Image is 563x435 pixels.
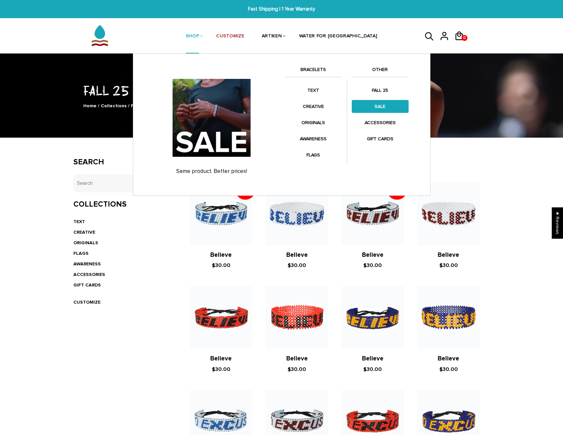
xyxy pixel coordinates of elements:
span: $30.00 [288,366,306,373]
a: ACCESSORIES [352,116,409,129]
span: $30.00 [439,262,458,269]
span: 0 [462,33,467,43]
a: TEXT [73,219,85,224]
a: 0 [454,43,469,44]
span: $30.00 [439,366,458,373]
a: Believe [286,355,308,362]
span: FALL 25 [131,103,149,109]
a: GIFT CARDS [73,282,101,288]
a: SHOP [186,19,199,54]
a: AWARENESS [285,132,342,145]
a: Believe [210,355,232,362]
h3: Search [73,157,170,167]
h1: FALL 25 [73,82,490,99]
a: Believe [438,251,459,259]
a: Believe [286,251,308,259]
a: GIFT CARDS [352,132,409,145]
a: Believe [210,251,232,259]
span: $30.00 [288,262,306,269]
a: Home [83,103,97,109]
a: CUSTOMIZE [73,299,101,305]
a: FLAGS [285,149,342,161]
a: CREATIVE [73,229,95,235]
a: ORIGINALS [285,116,342,129]
a: CUSTOMIZE [216,19,244,54]
a: Believe [362,251,383,259]
a: Collections [101,103,127,109]
a: Believe [362,355,383,362]
h3: Collections [73,200,170,209]
a: CREATIVE [285,100,342,113]
a: WATER FOR [GEOGRAPHIC_DATA] [299,19,378,54]
a: AWARENESS [73,261,101,267]
span: $30.00 [212,366,230,373]
input: Search [73,174,170,192]
a: SALE [352,100,409,113]
a: ARTIKEN [262,19,282,54]
a: BRACELETS [285,66,342,77]
a: Believe [438,355,459,362]
a: OTHER [352,66,409,77]
span: / [128,103,130,109]
a: TEXT [285,84,342,97]
span: / [98,103,100,109]
a: FLAGS [73,251,89,256]
a: ACCESSORIES [73,272,105,277]
a: FALL 25 [352,84,409,97]
span: $30.00 [363,366,382,373]
span: $30.00 [363,262,382,269]
span: Fast Shipping | 1 Year Warranty [173,5,390,13]
a: ORIGINALS [73,240,98,246]
span: $30.00 [212,262,230,269]
div: Click to open Judge.me floating reviews tab [552,207,563,239]
p: Same product. Better prices! [145,168,278,175]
